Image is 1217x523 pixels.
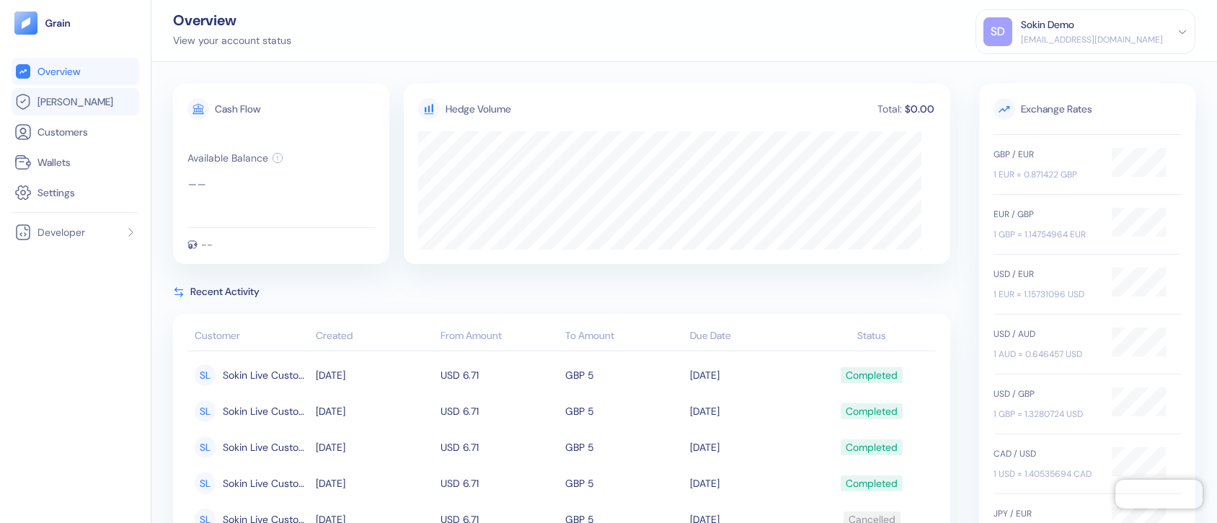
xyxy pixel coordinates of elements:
[846,399,898,423] div: Completed
[993,148,1097,161] div: GBP / EUR
[195,364,216,386] div: SL
[223,435,309,460] span: Sokin Live Customer
[562,393,686,429] td: GBP 5
[37,125,88,139] span: Customers
[1021,17,1074,32] div: Sokin Demo
[312,357,437,393] td: [DATE]
[173,13,291,27] div: Overview
[993,507,1097,520] div: JPY / EUR
[446,102,511,117] div: Hedge Volume
[562,322,686,351] th: To Amount
[195,436,216,458] div: SL
[215,104,260,114] div: Cash Flow
[993,328,1097,340] div: USD / AUD
[14,63,136,80] a: Overview
[37,185,75,200] span: Settings
[846,471,898,496] div: Completed
[993,387,1097,400] div: USD / GBP
[1115,480,1203,509] iframe: Chatra live chat
[437,465,562,501] td: USD 6.71
[187,322,312,351] th: Customer
[993,168,1097,181] div: 1 EUR = 0.871422 GBP
[312,429,437,465] td: [DATE]
[993,408,1097,421] div: 1 GBP = 1.3280724 USD
[187,152,283,164] button: Available Balance
[173,33,291,48] div: View your account status
[312,322,437,351] th: Created
[993,208,1097,221] div: EUR / GBP
[223,471,309,496] span: Sokin Live Customer
[312,393,437,429] td: [DATE]
[876,104,903,114] div: Total:
[993,348,1097,361] div: 1 AUD = 0.646457 USD
[195,400,216,422] div: SL
[37,95,113,109] span: [PERSON_NAME]
[993,228,1097,241] div: 1 GBP = 1.14754964 EUR
[846,435,898,460] div: Completed
[903,104,936,114] div: $0.00
[14,12,37,35] img: logo-tablet-V2.svg
[437,393,562,429] td: USD 6.71
[437,322,562,351] th: From Amount
[14,184,136,201] a: Settings
[201,239,213,250] div: --
[37,225,85,239] span: Developer
[686,322,811,351] th: Due Date
[846,363,898,387] div: Completed
[187,172,206,195] div: --
[312,465,437,501] td: [DATE]
[686,429,811,465] td: [DATE]
[686,393,811,429] td: [DATE]
[993,467,1097,480] div: 1 USD = 1.40535694 CAD
[14,123,136,141] a: Customers
[14,154,136,171] a: Wallets
[562,465,686,501] td: GBP 5
[815,328,929,343] div: Status
[223,363,309,387] span: Sokin Live Customer
[993,268,1097,281] div: USD / EUR
[562,357,686,393] td: GBP 5
[187,153,268,163] div: Available Balance
[37,64,80,79] span: Overview
[686,465,811,501] td: [DATE]
[686,357,811,393] td: [DATE]
[983,17,1012,46] div: SD
[1021,33,1163,46] div: [EMAIL_ADDRESS][DOMAIN_NAME]
[37,155,71,170] span: Wallets
[195,473,216,494] div: SL
[190,284,260,299] span: Recent Activity
[562,429,686,465] td: GBP 5
[437,357,562,393] td: USD 6.71
[437,429,562,465] td: USD 6.71
[223,399,309,423] span: Sokin Live Customer
[14,93,136,110] a: [PERSON_NAME]
[993,447,1097,460] div: CAD / USD
[993,98,1181,120] span: Exchange Rates
[993,288,1097,301] div: 1 EUR = 1.15731096 USD
[45,18,71,28] img: logo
